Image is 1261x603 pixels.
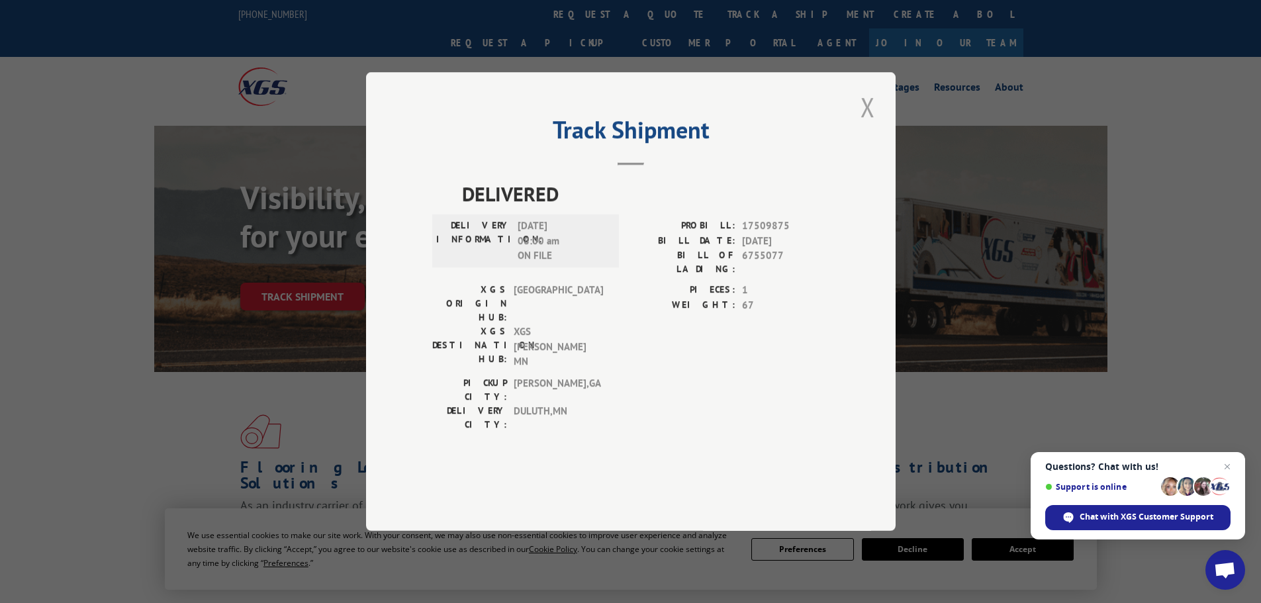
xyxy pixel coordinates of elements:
[631,248,735,276] label: BILL OF LADING:
[432,404,507,432] label: DELIVERY CITY:
[514,324,603,369] span: XGS [PERSON_NAME] MN
[432,283,507,324] label: XGS ORIGIN HUB:
[1080,511,1213,523] span: Chat with XGS Customer Support
[1045,482,1156,492] span: Support is online
[514,283,603,324] span: [GEOGRAPHIC_DATA]
[436,218,511,263] label: DELIVERY INFORMATION:
[631,298,735,313] label: WEIGHT:
[631,234,735,249] label: BILL DATE:
[1205,550,1245,590] a: Open chat
[857,89,879,125] button: Close modal
[1045,461,1231,472] span: Questions? Chat with us!
[631,218,735,234] label: PROBILL:
[432,120,829,146] h2: Track Shipment
[514,376,603,404] span: [PERSON_NAME] , GA
[742,283,829,298] span: 1
[432,324,507,369] label: XGS DESTINATION HUB:
[742,234,829,249] span: [DATE]
[742,248,829,276] span: 6755077
[462,179,829,209] span: DELIVERED
[518,218,607,263] span: [DATE] 08:00 am ON FILE
[432,376,507,404] label: PICKUP CITY:
[1045,505,1231,530] span: Chat with XGS Customer Support
[631,283,735,298] label: PIECES:
[514,404,603,432] span: DULUTH , MN
[742,218,829,234] span: 17509875
[742,298,829,313] span: 67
